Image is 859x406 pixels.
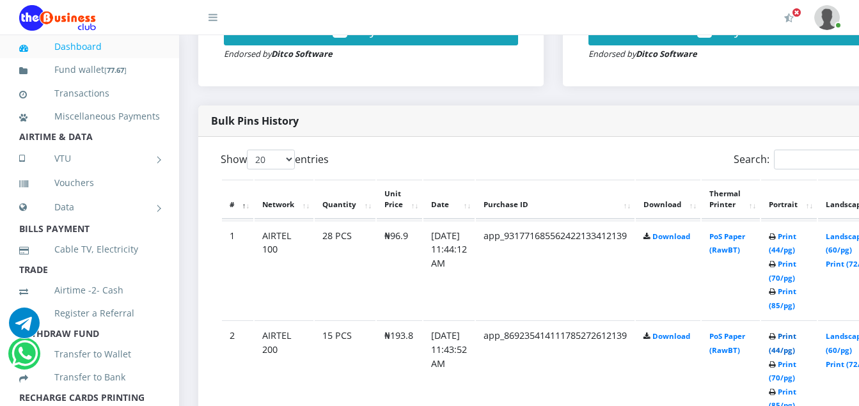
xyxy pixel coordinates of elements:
th: Quantity: activate to sort column ascending [315,180,375,219]
td: AIRTEL 100 [255,221,313,320]
a: Print (70/pg) [769,259,796,283]
small: Endorsed by [224,48,333,59]
th: Network: activate to sort column ascending [255,180,313,219]
td: app_931771685562422133412139 [476,221,634,320]
strong: Ditco Software [271,48,333,59]
small: Endorsed by [588,48,697,59]
a: Print (44/pg) [769,231,796,255]
a: PoS Paper (RawBT) [709,231,745,255]
a: Download [652,231,690,241]
a: Cable TV, Electricity [19,235,160,264]
a: Miscellaneous Payments [19,102,160,131]
b: 77.67 [107,65,124,75]
a: VTU [19,143,160,175]
strong: Ditco Software [636,48,697,59]
a: Chat for support [12,348,38,369]
th: Thermal Printer: activate to sort column ascending [702,180,760,219]
img: User [814,5,840,30]
th: Purchase ID: activate to sort column ascending [476,180,634,219]
th: Portrait: activate to sort column ascending [761,180,817,219]
a: Chat for support [9,317,40,338]
a: Register a Referral [19,299,160,328]
img: Logo [19,5,96,31]
th: Date: activate to sort column ascending [423,180,475,219]
a: Airtime -2- Cash [19,276,160,305]
span: Activate Your Membership [792,8,801,17]
th: #: activate to sort column descending [222,180,253,219]
a: Data [19,191,160,223]
label: Show entries [221,150,329,169]
a: Fund wallet[77.67] [19,55,160,85]
a: Dashboard [19,32,160,61]
select: Showentries [247,150,295,169]
td: [DATE] 11:44:12 AM [423,221,475,320]
strong: Bulk Pins History [211,114,299,128]
th: Unit Price: activate to sort column ascending [377,180,422,219]
a: Print (85/pg) [769,286,796,310]
td: 28 PCS [315,221,375,320]
td: 1 [222,221,253,320]
th: Download: activate to sort column ascending [636,180,700,219]
a: Print (70/pg) [769,359,796,383]
small: [ ] [104,65,127,75]
a: Transactions [19,79,160,108]
a: Transfer to Wallet [19,340,160,369]
a: PoS Paper (RawBT) [709,331,745,355]
a: Print (44/pg) [769,331,796,355]
a: Download [652,331,690,341]
i: Activate Your Membership [784,13,794,23]
a: Vouchers [19,168,160,198]
a: Transfer to Bank [19,363,160,392]
td: ₦96.9 [377,221,422,320]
